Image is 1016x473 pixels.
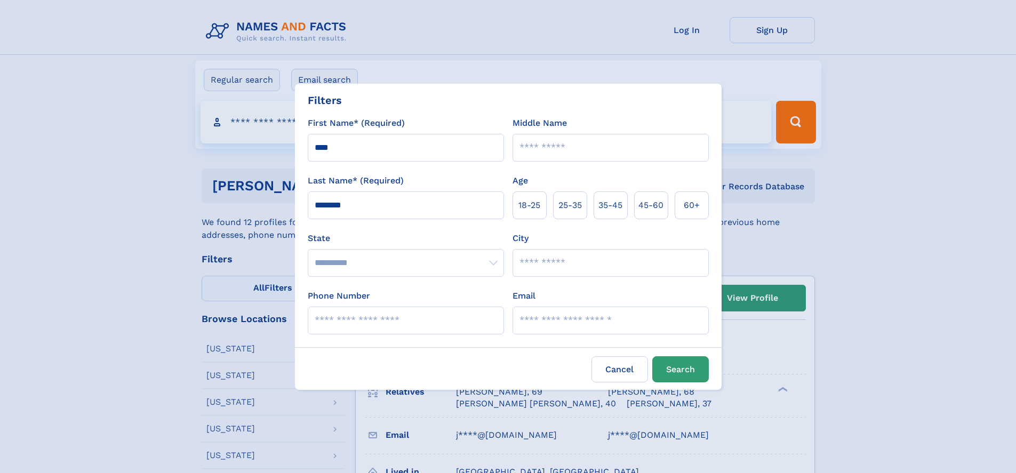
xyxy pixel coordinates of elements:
[308,117,405,130] label: First Name* (Required)
[638,199,663,212] span: 45‑60
[308,290,370,302] label: Phone Number
[684,199,700,212] span: 60+
[308,232,504,245] label: State
[558,199,582,212] span: 25‑35
[513,232,529,245] label: City
[513,117,567,130] label: Middle Name
[308,174,404,187] label: Last Name* (Required)
[513,290,535,302] label: Email
[591,356,648,382] label: Cancel
[518,199,540,212] span: 18‑25
[308,92,342,108] div: Filters
[652,356,709,382] button: Search
[513,174,528,187] label: Age
[598,199,622,212] span: 35‑45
